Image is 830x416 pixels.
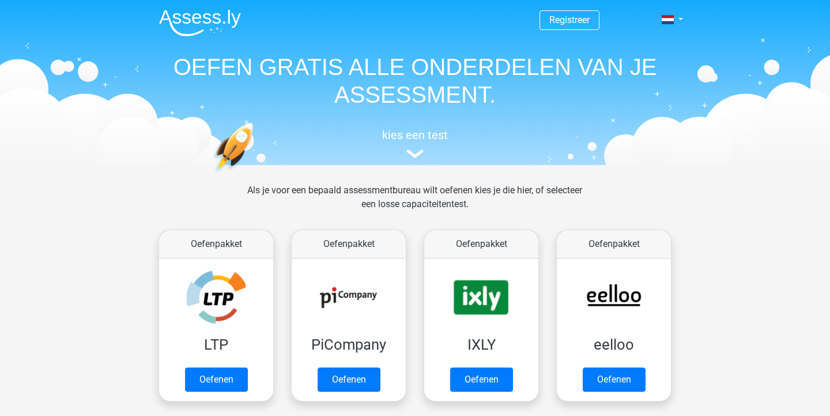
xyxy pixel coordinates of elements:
[150,128,680,142] h5: kies een test
[238,183,591,225] div: Als je voor een bepaald assessmentbureau wilt oefenen kies je die hier, of selecteer een losse ca...
[318,368,380,392] a: Oefenen
[150,53,680,108] h1: OEFEN GRATIS ALLE ONDERDELEN VAN JE ASSESSMENT.
[583,368,646,392] a: Oefenen
[450,368,513,392] a: Oefenen
[406,149,424,158] img: assessment
[150,128,680,159] a: kies een test
[159,9,241,36] img: Assessly
[213,122,298,227] img: oefenen
[549,14,590,25] a: Registreer
[185,368,248,392] a: Oefenen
